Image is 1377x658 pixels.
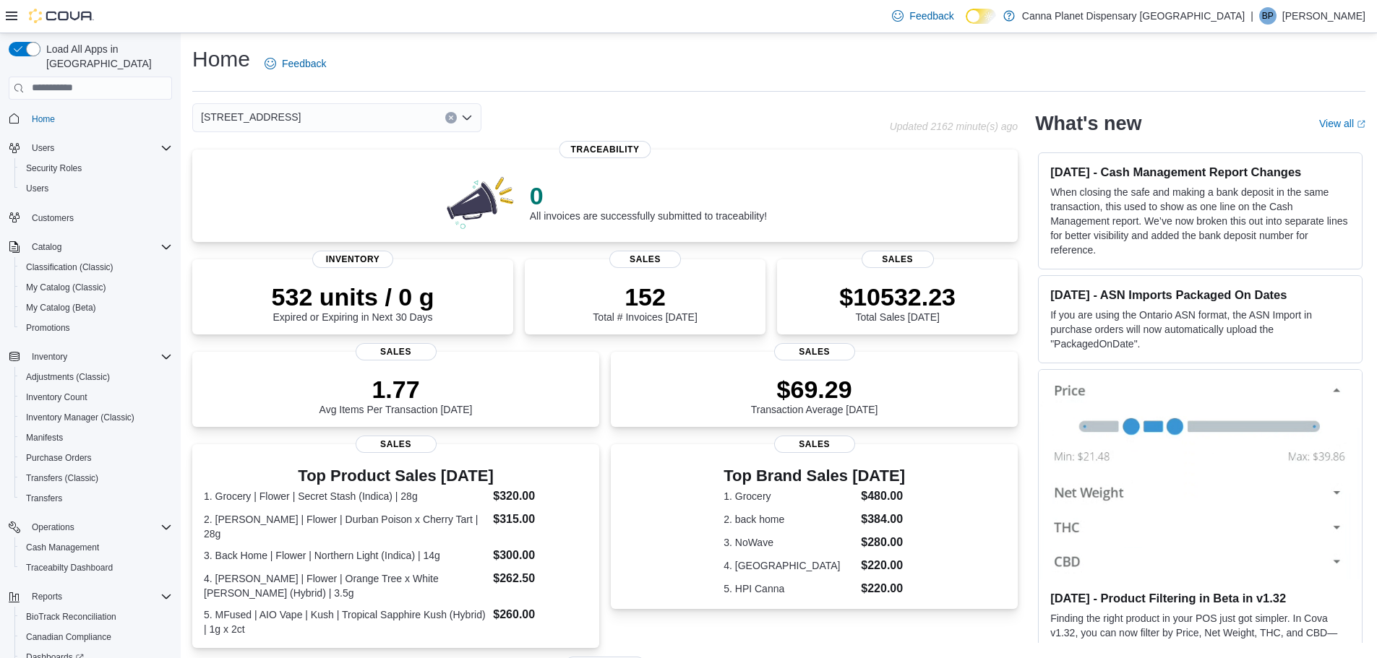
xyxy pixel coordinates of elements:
[20,409,140,426] a: Inventory Manager (Classic)
[14,537,178,558] button: Cash Management
[204,512,487,541] dt: 2. [PERSON_NAME] | Flower | Durban Poison x Cherry Tart | 28g
[26,493,62,504] span: Transfers
[14,407,178,428] button: Inventory Manager (Classic)
[32,591,62,602] span: Reports
[724,489,855,503] dt: 1. Grocery
[839,282,956,323] div: Total Sales [DATE]
[530,181,767,222] div: All invoices are successfully submitted to traceability!
[559,141,651,158] span: Traceability
[20,368,116,386] a: Adjustments (Classic)
[839,282,956,311] p: $10532.23
[14,158,178,178] button: Security Roles
[14,488,178,508] button: Transfers
[20,389,172,406] span: Inventory Count
[609,251,682,268] span: Sales
[751,375,878,415] div: Transaction Average [DATE]
[204,548,487,563] dt: 3. Back Home | Flower | Northern Light (Indica) | 14g
[26,588,68,605] button: Reports
[20,299,172,316] span: My Catalog (Beta)
[26,562,113,573] span: Traceabilty Dashboard
[443,173,518,230] img: 0
[26,282,106,293] span: My Catalog (Classic)
[26,348,73,365] button: Inventory
[861,511,905,528] dd: $384.00
[862,251,934,268] span: Sales
[32,113,55,125] span: Home
[724,558,855,573] dt: 4. [GEOGRAPHIC_DATA]
[14,298,178,318] button: My Catalog (Beta)
[3,517,178,537] button: Operations
[20,559,119,576] a: Traceabilty Dashboard
[319,375,473,415] div: Avg Items Per Transaction [DATE]
[26,163,82,174] span: Security Roles
[593,282,697,323] div: Total # Invoices [DATE]
[26,139,60,157] button: Users
[493,488,588,505] dd: $320.00
[3,108,178,129] button: Home
[1035,112,1141,135] h2: What's new
[14,468,178,488] button: Transfers (Classic)
[26,348,172,365] span: Inventory
[26,542,99,553] span: Cash Management
[966,24,966,25] span: Dark Mode
[272,282,434,311] p: 532 units / 0 g
[14,428,178,448] button: Manifests
[201,108,301,126] span: [STREET_ADDRESS]
[909,9,953,23] span: Feedback
[751,375,878,404] p: $69.29
[861,488,905,505] dd: $480.00
[26,238,67,256] button: Catalog
[14,558,178,578] button: Traceabilty Dashboard
[26,209,172,227] span: Customers
[26,391,87,403] span: Inventory Count
[3,586,178,607] button: Reports
[20,490,68,507] a: Transfers
[204,467,588,485] h3: Top Product Sales [DATE]
[1050,287,1350,302] h3: [DATE] - ASN Imports Packaged On Dates
[26,261,113,273] span: Classification (Classic)
[1259,7,1277,25] div: Binal Patel
[26,519,80,536] button: Operations
[20,180,54,197] a: Users
[493,570,588,587] dd: $262.50
[29,9,94,23] img: Cova
[26,302,96,313] span: My Catalog (Beta)
[32,241,61,253] span: Catalog
[20,429,69,446] a: Manifests
[3,237,178,257] button: Catalog
[3,347,178,367] button: Inventory
[861,534,905,551] dd: $280.00
[3,207,178,228] button: Customers
[26,139,172,157] span: Users
[14,387,178,407] button: Inventory Count
[20,628,117,646] a: Canadian Compliance
[20,319,172,337] span: Promotions
[14,448,178,468] button: Purchase Orders
[1050,591,1350,605] h3: [DATE] - Product Filtering in Beta in v1.32
[493,511,588,528] dd: $315.00
[312,251,393,268] span: Inventory
[26,111,61,128] a: Home
[14,367,178,387] button: Adjustments (Classic)
[774,343,855,360] span: Sales
[20,449,172,467] span: Purchase Orders
[32,142,54,154] span: Users
[14,178,178,199] button: Users
[40,42,172,71] span: Load All Apps in [GEOGRAPHIC_DATA]
[14,277,178,298] button: My Catalog (Classic)
[20,259,119,276] a: Classification (Classic)
[20,299,102,316] a: My Catalog (Beta)
[724,581,855,596] dt: 5. HPI Canna
[192,45,250,74] h1: Home
[1282,7,1365,25] p: [PERSON_NAME]
[356,343,437,360] span: Sales
[493,606,588,623] dd: $260.00
[493,547,588,564] dd: $300.00
[861,557,905,574] dd: $220.00
[26,611,116,623] span: BioTrack Reconciliation
[20,608,172,625] span: BioTrack Reconciliation
[204,489,487,503] dt: 1. Grocery | Flower | Secret Stash (Indica) | 28g
[20,539,172,556] span: Cash Management
[20,368,172,386] span: Adjustments (Classic)
[20,628,172,646] span: Canadian Compliance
